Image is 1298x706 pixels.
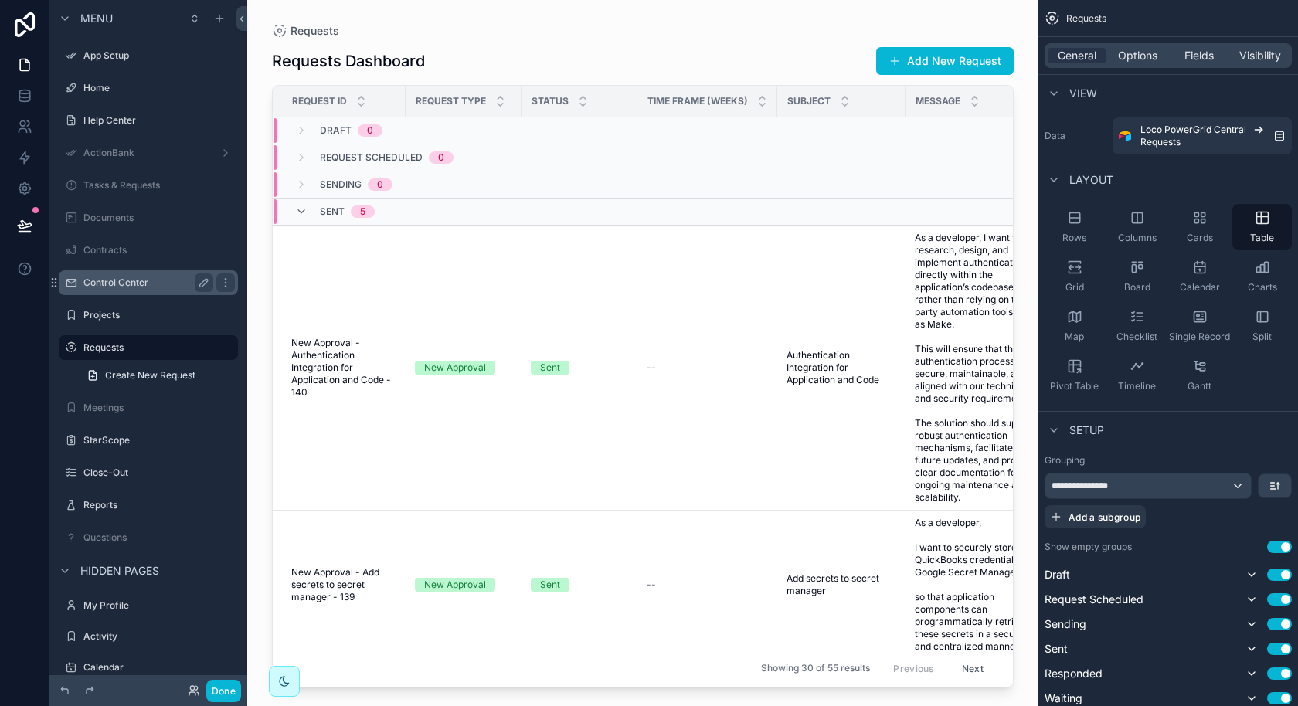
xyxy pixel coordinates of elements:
span: Cards [1187,232,1213,244]
button: Grid [1045,253,1104,300]
span: Sending [320,178,362,191]
button: Columns [1107,204,1167,250]
label: Meetings [83,402,235,414]
span: Status [532,95,569,107]
a: Help Center [59,108,238,133]
a: StarScope [59,428,238,453]
label: Help Center [83,114,235,127]
button: Add a subgroup [1045,505,1146,528]
button: Table [1232,204,1292,250]
a: Create New Request [77,363,238,388]
a: Contracts [59,238,238,263]
label: Requests [83,341,229,354]
label: Tasks & Requests [83,179,235,192]
a: App Setup [59,43,238,68]
button: Timeline [1107,352,1167,399]
span: Requests [1066,12,1106,25]
label: My Profile [83,599,235,612]
label: Grouping [1045,454,1085,467]
span: Layout [1069,172,1113,188]
span: Setup [1069,423,1104,438]
span: Create New Request [105,369,195,382]
div: 0 [377,178,383,191]
div: 5 [360,205,365,218]
button: Map [1045,303,1104,349]
span: Timeline [1118,380,1156,392]
label: Activity [83,630,235,643]
button: Single Record [1170,303,1229,349]
span: Add a subgroup [1069,511,1140,523]
span: Request Scheduled [320,151,423,164]
span: Time Frame (Weeks) [647,95,748,107]
a: Loco PowerGrid CentralRequests [1113,117,1292,154]
span: Charts [1248,281,1277,294]
span: General [1058,48,1096,63]
button: Pivot Table [1045,352,1104,399]
span: Split [1252,331,1272,343]
a: ActionBank [59,141,238,165]
label: Data [1045,130,1106,142]
span: Rows [1062,232,1086,244]
span: Columns [1118,232,1157,244]
span: Request Scheduled [1045,592,1143,607]
span: Checklist [1116,331,1157,343]
a: Home [59,76,238,100]
label: Questions [83,531,235,544]
span: Message [916,95,960,107]
label: Projects [83,309,235,321]
a: Activity [59,624,238,649]
span: Menu [80,11,113,26]
label: StarScope [83,434,235,446]
a: Tasks & Requests [59,173,238,198]
label: Home [83,82,235,94]
button: Done [206,680,241,702]
label: Contracts [83,244,235,256]
span: View [1069,86,1097,101]
span: Board [1124,281,1150,294]
span: Fields [1184,48,1214,63]
label: Calendar [83,661,235,674]
a: Requests [59,335,238,360]
span: Map [1065,331,1084,343]
label: Show empty groups [1045,541,1132,553]
label: Control Center [83,277,207,289]
button: Charts [1232,253,1292,300]
label: Close-Out [83,467,235,479]
span: Subject [787,95,831,107]
span: Hidden pages [80,563,159,579]
a: Reports [59,493,238,518]
label: App Setup [83,49,235,62]
a: My Profile [59,593,238,618]
span: Showing 30 of 55 results [761,663,870,675]
button: Next [951,657,994,681]
span: Options [1118,48,1157,63]
label: Reports [83,499,235,511]
button: Checklist [1107,303,1167,349]
span: Grid [1065,281,1084,294]
span: Draft [1045,567,1070,582]
a: Questions [59,525,238,550]
a: Close-Out [59,460,238,485]
span: Sent [1045,641,1068,657]
span: Request ID [292,95,347,107]
span: Calendar [1180,281,1220,294]
span: Sending [1045,616,1086,632]
button: Split [1232,303,1292,349]
a: Calendar [59,655,238,680]
a: Documents [59,205,238,230]
a: Projects [59,303,238,328]
span: Responded [1045,666,1103,681]
span: Gantt [1188,380,1211,392]
button: Board [1107,253,1167,300]
span: Request Type [416,95,486,107]
div: 0 [438,151,444,164]
span: Sent [320,205,345,218]
div: 0 [367,124,373,137]
span: Loco PowerGrid Central [1140,124,1246,136]
span: Single Record [1169,331,1230,343]
span: Requests [1140,136,1181,148]
label: ActionBank [83,147,213,159]
span: Pivot Table [1050,380,1099,392]
span: Table [1250,232,1274,244]
button: Calendar [1170,253,1229,300]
